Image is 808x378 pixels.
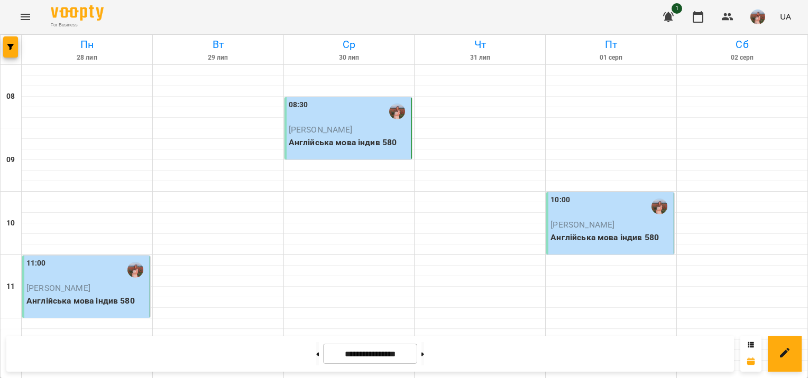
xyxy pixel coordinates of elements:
img: Анна Піскун [389,103,405,119]
span: [PERSON_NAME] [550,220,614,230]
h6: 29 лип [154,53,282,63]
h6: 31 лип [416,53,544,63]
h6: Пн [23,36,151,53]
img: 048db166075239a293953ae74408eb65.jpg [750,10,765,24]
span: 1 [672,3,682,14]
p: Англійська мова індив 580 [289,136,410,149]
h6: 11 [6,281,15,292]
p: Англійська мова індив 580 [26,295,148,307]
h6: Чт [416,36,544,53]
h6: 09 [6,154,15,166]
h6: Ср [286,36,413,53]
h6: 28 лип [23,53,151,63]
h6: Вт [154,36,282,53]
p: Англійська мова індив 580 [550,231,672,244]
button: UA [776,7,795,26]
span: [PERSON_NAME] [289,125,353,135]
h6: Сб [678,36,806,53]
h6: 01 серп [547,53,675,63]
span: For Business [51,22,104,29]
label: 11:00 [26,258,46,269]
button: Menu [13,4,38,30]
label: 10:00 [550,194,570,206]
h6: 02 серп [678,53,806,63]
h6: 10 [6,218,15,229]
span: UA [780,11,791,22]
h6: 08 [6,91,15,102]
h6: 30 лип [286,53,413,63]
span: [PERSON_NAME] [26,283,90,293]
h6: Пт [547,36,675,53]
img: Voopty Logo [51,5,104,21]
img: Анна Піскун [651,199,667,214]
img: Анна Піскун [127,262,143,278]
label: 08:30 [289,99,308,111]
